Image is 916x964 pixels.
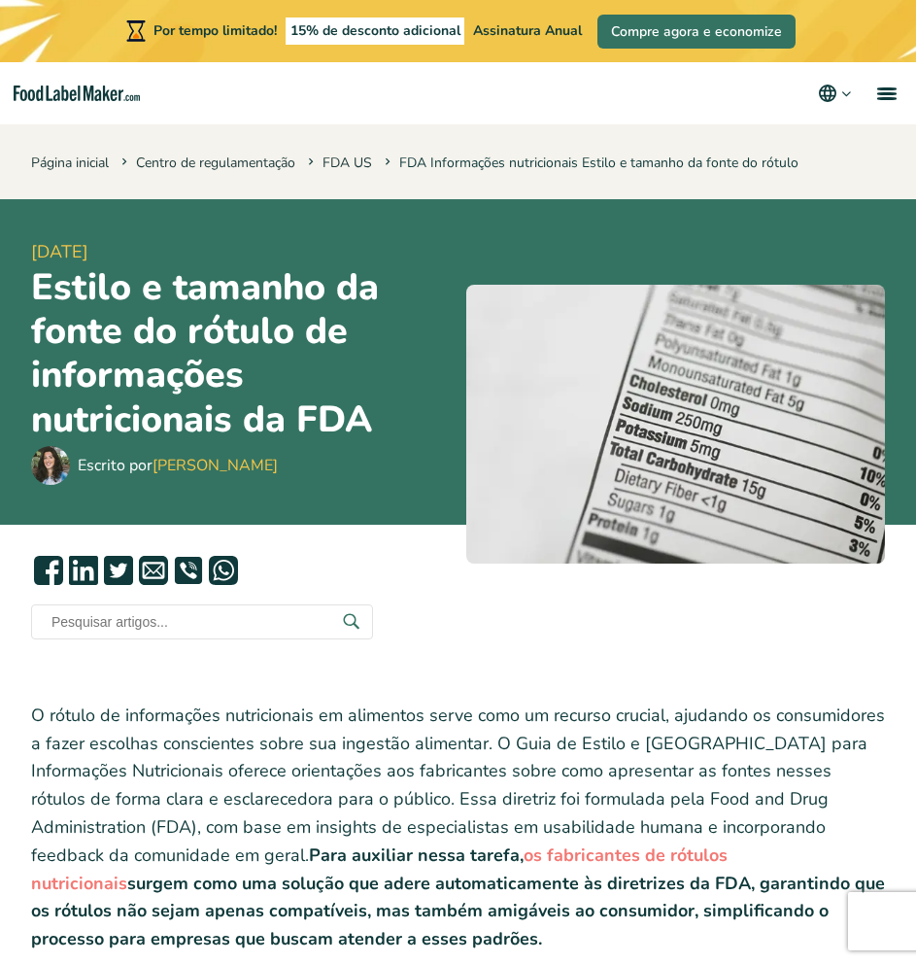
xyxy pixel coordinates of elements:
[31,262,379,444] font: Estilo e tamanho da fonte do rótulo de informações nutricionais da FDA
[31,872,885,951] font: surgem como uma solução que adere automaticamente às diretrizes da FDA, garantindo que os rótulos...
[473,21,582,40] font: Assinatura Anual
[322,154,372,172] a: FDA US
[31,704,885,867] font: O rótulo de informações nutricionais em alimentos serve como um recurso crucial, ajudando os cons...
[153,455,278,476] a: [PERSON_NAME]
[309,843,524,867] font: Para auxiliar nessa tarefa,
[31,843,728,895] a: os fabricantes de rótulos nutricionais
[153,21,277,40] font: Por tempo limitado!
[31,604,373,639] input: Pesquisar artigos...
[31,154,109,172] a: Página inicial
[611,22,782,41] font: Compre agora e economize
[597,15,796,49] a: Compre agora e economize
[31,240,88,263] font: [DATE]
[136,154,295,172] a: Centro de regulamentação
[78,455,153,476] font: Escrito por
[854,62,916,124] a: menu
[290,21,460,40] font: 15% de desconto adicional
[399,154,798,172] font: FDA Informações nutricionais Estilo e tamanho da fonte do rótulo
[31,446,70,485] img: Maria Abi Hanna - Etiquetadora de Alimentos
